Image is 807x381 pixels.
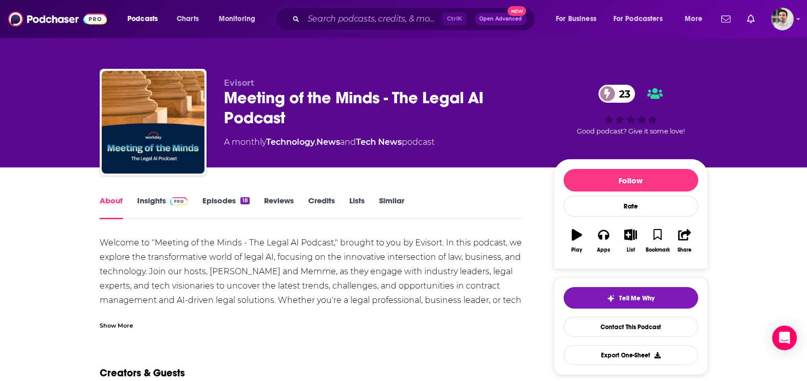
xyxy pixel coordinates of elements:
[508,6,526,16] span: New
[340,137,356,147] span: and
[315,137,316,147] span: ,
[308,196,335,219] a: Credits
[475,13,527,25] button: Open AdvancedNew
[771,8,794,30] button: Show profile menu
[564,345,698,365] button: Export One-Sheet
[349,196,365,219] a: Lists
[224,78,254,88] span: Evisort
[685,12,702,26] span: More
[678,11,715,27] button: open menu
[177,12,199,26] span: Charts
[219,12,255,26] span: Monitoring
[771,8,794,30] span: Logged in as sam_beutlerink
[564,287,698,309] button: tell me why sparkleTell Me Why
[607,294,615,302] img: tell me why sparkle
[264,196,294,219] a: Reviews
[479,16,522,22] span: Open Advanced
[285,7,545,31] div: Search podcasts, credits, & more...
[170,197,188,205] img: Podchaser Pro
[571,247,582,253] div: Play
[564,196,698,217] div: Rate
[8,9,107,29] img: Podchaser - Follow, Share and Rate Podcasts
[619,294,654,302] span: Tell Me Why
[771,8,794,30] img: User Profile
[564,169,698,192] button: Follow
[554,78,708,142] div: 23Good podcast? Give it some love!
[549,11,609,27] button: open menu
[627,247,635,253] div: List
[127,12,158,26] span: Podcasts
[772,326,797,350] div: Open Intercom Messenger
[597,247,610,253] div: Apps
[224,136,435,148] div: A monthly podcast
[717,10,735,28] a: Show notifications dropdown
[644,222,671,259] button: Bookmark
[598,85,635,103] a: 23
[240,197,249,204] div: 18
[100,196,123,219] a: About
[743,10,759,28] a: Show notifications dropdown
[613,12,663,26] span: For Podcasters
[120,11,171,27] button: open menu
[102,71,204,174] img: Meeting of the Minds - The Legal AI Podcast
[607,11,678,27] button: open menu
[577,127,685,135] span: Good podcast? Give it some love!
[304,11,442,27] input: Search podcasts, credits, & more...
[442,12,466,26] span: Ctrl K
[556,12,596,26] span: For Business
[609,85,635,103] span: 23
[379,196,404,219] a: Similar
[564,222,590,259] button: Play
[671,222,698,259] button: Share
[564,317,698,337] a: Contact This Podcast
[202,196,249,219] a: Episodes18
[590,222,617,259] button: Apps
[617,222,644,259] button: List
[100,367,185,379] h2: Creators & Guests
[266,137,315,147] a: Technology
[100,236,523,351] div: Welcome to "Meeting of the Minds - The Legal AI Podcast," brought to you by Evisort. In this podc...
[137,196,188,219] a: InsightsPodchaser Pro
[170,11,205,27] a: Charts
[678,247,691,253] div: Share
[356,137,402,147] a: Tech News
[645,247,669,253] div: Bookmark
[212,11,269,27] button: open menu
[316,137,340,147] a: News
